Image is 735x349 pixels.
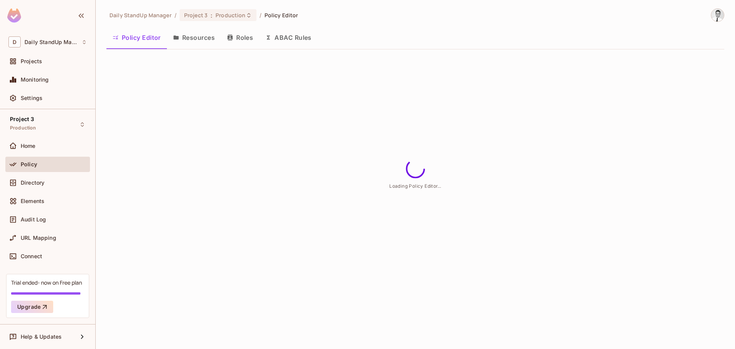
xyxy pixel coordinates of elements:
[260,11,261,19] li: /
[10,116,34,122] span: Project 3
[184,11,207,19] span: Project 3
[389,183,441,188] span: Loading Policy Editor...
[711,9,724,21] img: Goran Jovanovic
[21,161,37,167] span: Policy
[21,180,44,186] span: Directory
[167,28,221,47] button: Resources
[109,11,171,19] span: the active workspace
[21,216,46,223] span: Audit Log
[221,28,259,47] button: Roles
[21,235,56,241] span: URL Mapping
[21,77,49,83] span: Monitoring
[24,39,78,45] span: Workspace: Daily StandUp Manager
[7,8,21,23] img: SReyMgAAAABJRU5ErkJggg==
[21,95,42,101] span: Settings
[21,334,62,340] span: Help & Updates
[11,279,82,286] div: Trial ended- now on Free plan
[259,28,318,47] button: ABAC Rules
[210,12,213,18] span: :
[216,11,245,19] span: Production
[8,36,21,48] span: D
[10,125,36,131] span: Production
[11,301,53,313] button: Upgrade
[21,198,44,204] span: Elements
[175,11,176,19] li: /
[265,11,298,19] span: Policy Editor
[21,143,36,149] span: Home
[106,28,167,47] button: Policy Editor
[21,58,42,64] span: Projects
[21,253,42,259] span: Connect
